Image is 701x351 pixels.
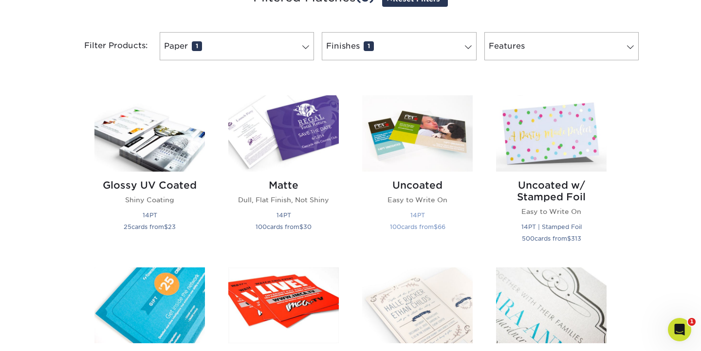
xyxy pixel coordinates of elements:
h2: Glossy UV Coated [94,179,205,191]
small: 14PT [277,211,291,219]
small: 14PT [410,211,425,219]
img: Glossy UV Coated Postcards [94,95,205,172]
p: Dull, Flat Finish, Not Shiny [228,195,339,205]
a: Matte Postcards Matte Dull, Flat Finish, Not Shiny 14PT 100cards from$30 [228,95,339,255]
p: Easy to Write On [362,195,473,205]
a: Paper1 [160,32,314,60]
span: $ [434,223,438,230]
p: Shiny Coating [94,195,205,205]
span: 1 [364,41,374,51]
span: 30 [303,223,312,230]
span: 1 [688,318,696,326]
img: Pearl Metallic Postcards [496,267,607,344]
span: 100 [390,223,401,230]
span: 500 [522,235,535,242]
span: 23 [168,223,176,230]
span: 313 [571,235,581,242]
img: Uncoated Linen Postcards [94,267,205,344]
img: Uncoated Postcards [362,95,473,172]
small: cards from [124,223,176,230]
a: Features [484,32,639,60]
img: ModCard™ Postcards [228,267,339,344]
span: $ [299,223,303,230]
span: $ [567,235,571,242]
small: cards from [390,223,445,230]
p: Easy to Write On [496,207,607,216]
small: cards from [256,223,312,230]
small: cards from [522,235,581,242]
span: 100 [256,223,267,230]
div: Filter Products: [58,32,156,60]
span: 1 [192,41,202,51]
img: Matte Postcards [228,95,339,172]
h2: Matte [228,179,339,191]
h2: Uncoated [362,179,473,191]
small: 14PT [143,211,157,219]
span: 25 [124,223,131,230]
a: Uncoated w/ Stamped Foil Postcards Uncoated w/ Stamped Foil Easy to Write On 14PT | Stamped Foil ... [496,95,607,255]
img: Uncoated w/ Stamped Foil Postcards [496,95,607,172]
h2: Uncoated w/ Stamped Foil [496,179,607,203]
small: 14PT | Stamped Foil [521,223,582,230]
a: Finishes1 [322,32,476,60]
a: Glossy UV Coated Postcards Glossy UV Coated Shiny Coating 14PT 25cards from$23 [94,95,205,255]
img: Natural Postcards [362,267,473,344]
span: 66 [438,223,445,230]
a: Uncoated Postcards Uncoated Easy to Write On 14PT 100cards from$66 [362,95,473,255]
span: $ [164,223,168,230]
iframe: Intercom live chat [668,318,691,341]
